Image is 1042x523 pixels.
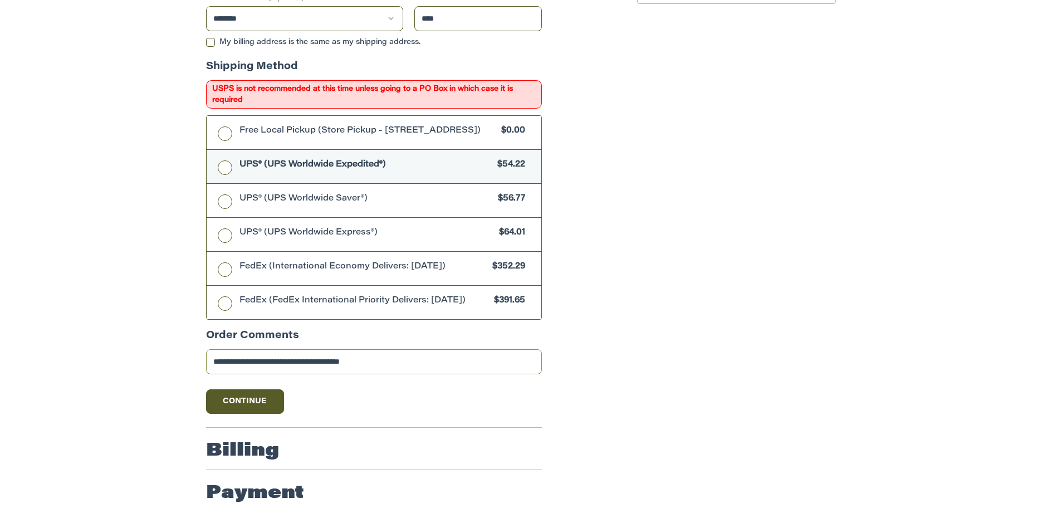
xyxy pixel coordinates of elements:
span: $54.22 [492,159,525,172]
span: Free Local Pickup (Store Pickup - [STREET_ADDRESS]) [239,125,496,138]
legend: Order Comments [206,329,299,349]
span: FedEx (International Economy Delivers: [DATE]) [239,261,487,273]
span: $56.77 [492,193,525,206]
h2: Payment [206,482,304,505]
legend: Shipping Method [206,60,298,80]
span: FedEx (FedEx International Priority Delivers: [DATE]) [239,295,489,307]
h2: Billing [206,440,279,462]
span: UPS® (UPS Worldwide Saver®) [239,193,493,206]
span: $352.29 [487,261,525,273]
span: USPS is not recommended at this time unless going to a PO Box in which case it is required [206,80,542,109]
span: $64.01 [493,227,525,239]
span: UPS® (UPS Worldwide Express®) [239,227,494,239]
label: My billing address is the same as my shipping address. [206,38,542,47]
span: UPS® (UPS Worldwide Expedited®) [239,159,492,172]
button: Continue [206,389,284,414]
span: $391.65 [488,295,525,307]
span: $0.00 [496,125,525,138]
